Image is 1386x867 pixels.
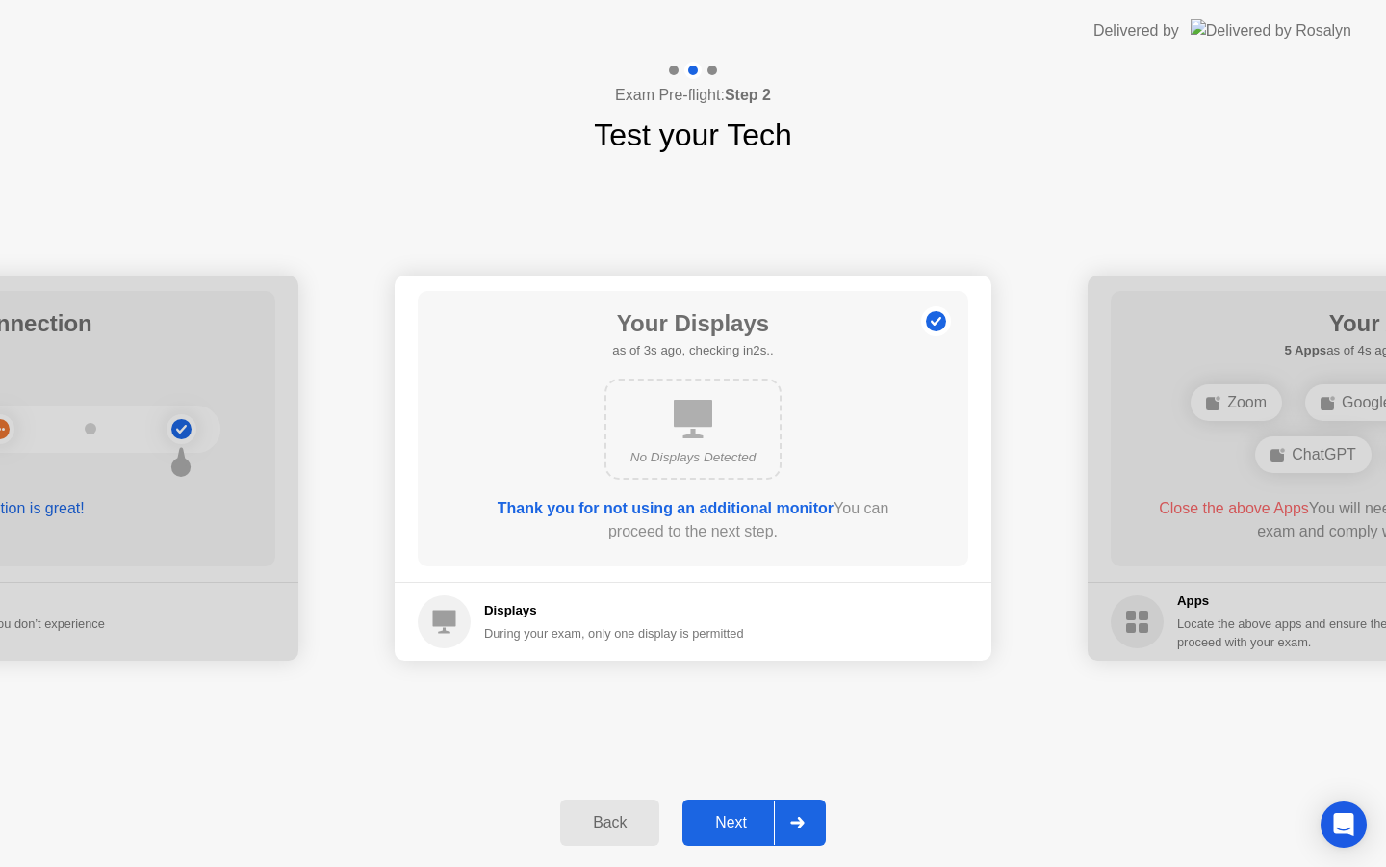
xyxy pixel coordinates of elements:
[1191,19,1351,41] img: Delivered by Rosalyn
[612,306,773,341] h1: Your Displays
[566,814,654,831] div: Back
[498,500,834,516] b: Thank you for not using an additional monitor
[473,497,913,543] div: You can proceed to the next step.
[484,601,744,620] h5: Displays
[560,800,659,846] button: Back
[484,624,744,643] div: During your exam, only one display is permitted
[682,800,826,846] button: Next
[1093,19,1179,42] div: Delivered by
[622,448,764,467] div: No Displays Detected
[594,112,792,158] h1: Test your Tech
[1321,801,1367,848] div: Open Intercom Messenger
[612,341,773,360] h5: as of 3s ago, checking in2s..
[688,814,774,831] div: Next
[725,87,771,103] b: Step 2
[615,84,771,107] h4: Exam Pre-flight:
